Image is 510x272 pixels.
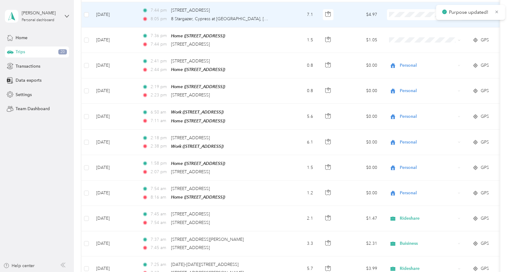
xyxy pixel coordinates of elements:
span: Settings [16,91,32,98]
td: $1.05 [339,28,382,53]
span: [STREET_ADDRESS] [171,8,210,13]
td: [DATE] [91,155,137,181]
span: 7:11 am [151,117,168,124]
span: 8 Stargazer, Cypress at [GEOGRAPHIC_DATA], [GEOGRAPHIC_DATA], [GEOGRAPHIC_DATA] [171,16,353,21]
span: GPS [481,62,489,69]
span: GPS [481,139,489,146]
span: Personal [400,164,456,171]
span: Work ([STREET_ADDRESS]) [171,110,224,114]
span: Data exports [16,77,42,84]
span: [STREET_ADDRESS] [171,211,210,217]
span: 2:18 pm [151,135,168,141]
span: [DATE]–[DATE][STREET_ADDRESS] [171,262,239,267]
span: [STREET_ADDRESS] [171,92,210,98]
span: Trips [16,49,25,55]
span: Personal [400,190,456,196]
td: $0.00 [339,181,382,206]
td: 2.1 [278,206,318,231]
td: 1.5 [278,155,318,181]
span: [STREET_ADDRESS] [171,220,210,225]
span: GPS [481,190,489,196]
span: Home ([STREET_ADDRESS]) [171,161,225,166]
span: 7:44 pm [151,41,168,48]
td: [DATE] [91,206,137,231]
td: 0.8 [278,78,318,104]
td: 3.3 [278,231,318,256]
span: Rideshare [400,215,456,222]
span: [STREET_ADDRESS] [171,169,210,174]
td: 6.1 [278,130,318,155]
span: Team Dashboard [16,106,50,112]
td: $4.97 [339,2,382,27]
span: Rideshare [400,265,456,272]
span: 20 [58,49,67,55]
span: [STREET_ADDRESS] [171,186,210,191]
td: 0.8 [278,53,318,78]
span: Work ([STREET_ADDRESS]) [171,144,224,149]
div: Personal dashboard [22,18,54,22]
span: 2:23 pm [151,92,168,99]
td: [DATE] [91,53,137,78]
span: 7:44 pm [151,7,168,14]
span: Home ([STREET_ADDRESS]) [171,84,225,89]
span: Personal [400,62,456,69]
iframe: Everlance-gr Chat Button Frame [476,238,510,272]
span: Home [16,35,27,41]
span: [STREET_ADDRESS] [171,245,210,250]
span: 7:25 am [151,261,168,268]
td: [DATE] [91,104,137,129]
button: Help center [3,263,35,269]
span: 2:41 pm [151,58,168,65]
div: [PERSON_NAME] [22,10,60,16]
td: [DATE] [91,231,137,256]
span: GPS [481,113,489,120]
span: Home ([STREET_ADDRESS]) [171,33,225,38]
span: 8:05 pm [151,16,168,22]
span: 7:45 am [151,244,168,251]
span: [STREET_ADDRESS] [171,135,210,140]
span: 7:36 pm [151,32,168,39]
td: [DATE] [91,181,137,206]
span: 7:37 am [151,236,168,243]
span: Personal [400,113,456,120]
span: 2:38 pm [151,143,168,150]
td: [DATE] [91,28,137,53]
td: $0.00 [339,78,382,104]
td: 1.5 [278,28,318,53]
span: 1:58 pm [151,160,168,167]
td: $0.00 [339,155,382,181]
span: Personal [400,88,456,94]
td: [DATE] [91,130,137,155]
span: Home ([STREET_ADDRESS]) [171,195,225,199]
td: $1.47 [339,206,382,231]
span: GPS [481,164,489,171]
td: $0.00 [339,130,382,155]
span: GPS [481,88,489,94]
span: Home ([STREET_ADDRESS]) [171,67,225,72]
span: Personal [400,139,456,146]
span: [STREET_ADDRESS][PERSON_NAME] [171,237,244,242]
span: 7:54 am [151,185,168,192]
span: 7:45 am [151,211,168,218]
span: 2:44 pm [151,66,168,73]
span: [STREET_ADDRESS] [171,42,210,47]
span: Transactions [16,63,40,69]
td: 5.6 [278,104,318,129]
span: Home ([STREET_ADDRESS]) [171,118,225,123]
span: 7:54 am [151,219,168,226]
span: Buisiness [400,240,456,247]
td: $0.00 [339,104,382,129]
span: [STREET_ADDRESS] [171,58,210,64]
span: GPS [481,37,489,43]
td: $0.00 [339,53,382,78]
span: 2:07 pm [151,169,168,175]
td: 7.1 [278,2,318,27]
td: $2.31 [339,231,382,256]
p: Purpose updated! [449,9,490,16]
span: 6:50 am [151,109,168,116]
span: 8:16 am [151,194,168,201]
td: [DATE] [91,78,137,104]
td: [DATE] [91,2,137,27]
span: GPS [481,215,489,222]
